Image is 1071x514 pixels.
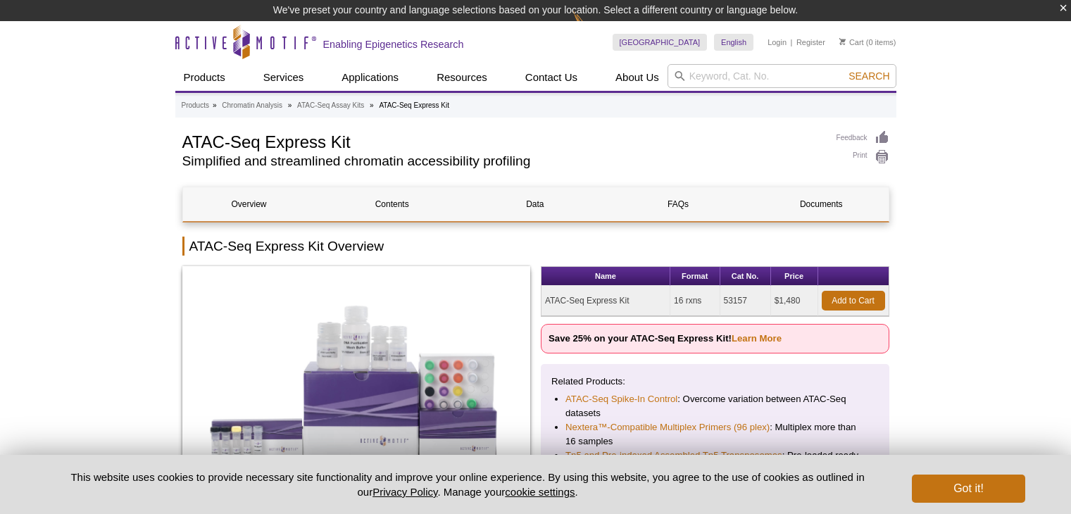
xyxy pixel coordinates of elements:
a: Add to Cart [822,291,885,311]
a: English [714,34,753,51]
h2: Enabling Epigenetics Research [323,38,464,51]
a: Services [255,64,313,91]
th: Format [670,267,720,286]
strong: Save 25% on your ATAC-Seq Express Kit! [549,333,782,344]
p: This website uses cookies to provide necessary site functionality and improve your online experie... [46,470,889,499]
li: | [791,34,793,51]
button: Search [844,70,894,82]
td: $1,480 [771,286,818,316]
a: Learn More [732,333,782,344]
a: Print [837,149,889,165]
li: (0 items) [839,34,896,51]
input: Keyword, Cat. No. [668,64,896,88]
a: Documents [755,187,887,221]
a: Tn5 and Pre-indexed Assembled Tn5 Transposomes [565,449,782,463]
li: » [370,101,374,109]
th: Cat No. [720,267,771,286]
a: Feedback [837,130,889,146]
img: Change Here [573,11,610,44]
a: Products [182,99,209,112]
a: [GEOGRAPHIC_DATA] [613,34,708,51]
a: Contact Us [517,64,586,91]
a: Register [796,37,825,47]
th: Price [771,267,818,286]
a: FAQs [612,187,744,221]
button: cookie settings [505,486,575,498]
li: » [288,101,292,109]
td: 53157 [720,286,771,316]
h2: ATAC-Seq Express Kit Overview [182,237,889,256]
span: Search [848,70,889,82]
a: Applications [333,64,407,91]
li: : Overcome variation between ATAC-Seq datasets [565,392,865,420]
a: Cart [839,37,864,47]
li: : Pre-loaded ready-to-use transposomes for up to 96 ATAC-Seq reactions [565,449,865,477]
img: ATAC-Seq Express Kit [182,266,531,499]
a: Chromatin Analysis [222,99,282,112]
li: : Multiplex more than 16 samples [565,420,865,449]
th: Name [541,267,670,286]
li: » [213,101,217,109]
a: Contents [326,187,458,221]
p: Related Products: [551,375,879,389]
button: Got it! [912,475,1025,503]
img: Your Cart [839,38,846,45]
a: Products [175,64,234,91]
a: ATAC-Seq Spike-In Control [565,392,677,406]
td: ATAC-Seq Express Kit [541,286,670,316]
td: 16 rxns [670,286,720,316]
a: ATAC-Seq Assay Kits [297,99,364,112]
a: Privacy Policy [372,486,437,498]
h1: ATAC-Seq Express Kit [182,130,822,151]
a: Nextera™-Compatible Multiplex Primers (96 plex) [565,420,770,434]
a: Data [469,187,601,221]
a: Overview [183,187,315,221]
a: Login [768,37,787,47]
li: ATAC-Seq Express Kit [379,101,449,109]
h2: Simplified and streamlined chromatin accessibility profiling [182,155,822,168]
a: Resources [428,64,496,91]
a: About Us [607,64,668,91]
